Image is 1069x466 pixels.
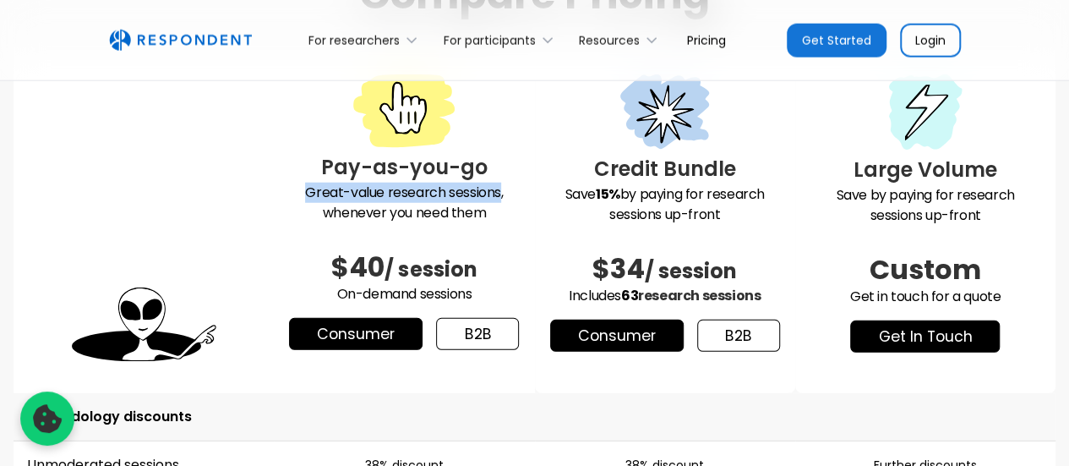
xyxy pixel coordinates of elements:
span: 63 [621,286,638,305]
span: research sessions [638,286,761,305]
a: b2b [436,318,519,350]
div: Resources [579,32,640,49]
p: Great-value research sessions, whenever you need them [287,183,521,223]
a: home [109,30,252,52]
img: Untitled UI logotext [109,30,252,52]
div: For participants [434,20,569,60]
a: b2b [697,320,780,352]
p: On-demand sessions [287,284,521,304]
span: Custom [870,250,981,288]
div: For participants [444,32,536,49]
span: / session [385,255,477,283]
h3: Pay-as-you-go [287,152,521,183]
a: get in touch [850,321,1000,353]
div: Resources [570,20,674,60]
span: $34 [592,249,645,288]
div: For researchers [308,32,400,49]
p: Save by paying for research sessions up-front [809,185,1042,226]
h3: Large Volume [809,155,1042,185]
a: Consumer [289,318,423,350]
strong: 15% [596,184,620,204]
h3: Credit Bundle [548,154,782,184]
a: Login [900,24,961,58]
p: Includes [548,286,782,306]
a: Get Started [787,24,886,58]
a: Pricing [674,20,739,60]
p: Get in touch for a quote [809,287,1042,307]
span: $40 [331,248,385,286]
span: / session [645,257,737,285]
p: Save by paying for research sessions up-front [548,184,782,225]
a: Consumer [550,320,684,352]
td: Methodology discounts [14,393,1055,441]
div: For researchers [299,20,434,60]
